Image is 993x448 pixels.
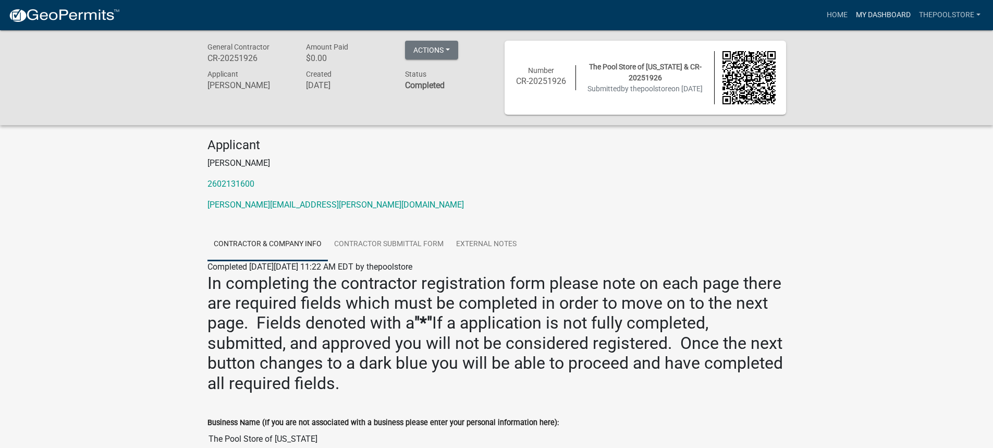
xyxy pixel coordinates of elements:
a: My Dashboard [852,5,915,25]
span: Created [306,70,332,78]
strong: Completed [405,80,445,90]
span: Applicant [207,70,238,78]
a: Home [823,5,852,25]
span: Number [528,66,554,75]
h6: [DATE] [306,80,389,90]
a: 2602131600 [207,179,254,189]
span: Amount Paid [306,43,348,51]
span: General Contractor [207,43,269,51]
a: Contractor & Company Info [207,228,328,261]
span: Completed [DATE][DATE] 11:22 AM EDT by thepoolstore [207,262,412,272]
a: [PERSON_NAME][EMAIL_ADDRESS][PERSON_NAME][DOMAIN_NAME] [207,200,464,210]
label: Business Name (If you are not associated with a business please enter your personal information h... [207,419,559,427]
p: [PERSON_NAME] [207,157,786,169]
a: thepoolstore [915,5,985,25]
a: Contractor Submittal Form [328,228,450,261]
img: QR code [722,51,776,104]
span: by thepoolstore [621,84,671,93]
h6: [PERSON_NAME] [207,80,291,90]
span: The Pool Store of [US_STATE] & CR-20251926 [589,63,702,82]
button: Actions [405,41,458,59]
h4: Applicant [207,138,786,153]
h6: CR-20251926 [515,76,568,86]
h2: In completing the contractor registration form please note on each page there are required fields... [207,273,786,393]
a: External Notes [450,228,523,261]
span: Submitted on [DATE] [587,84,703,93]
h6: CR-20251926 [207,53,291,63]
h6: $0.00 [306,53,389,63]
span: Status [405,70,426,78]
